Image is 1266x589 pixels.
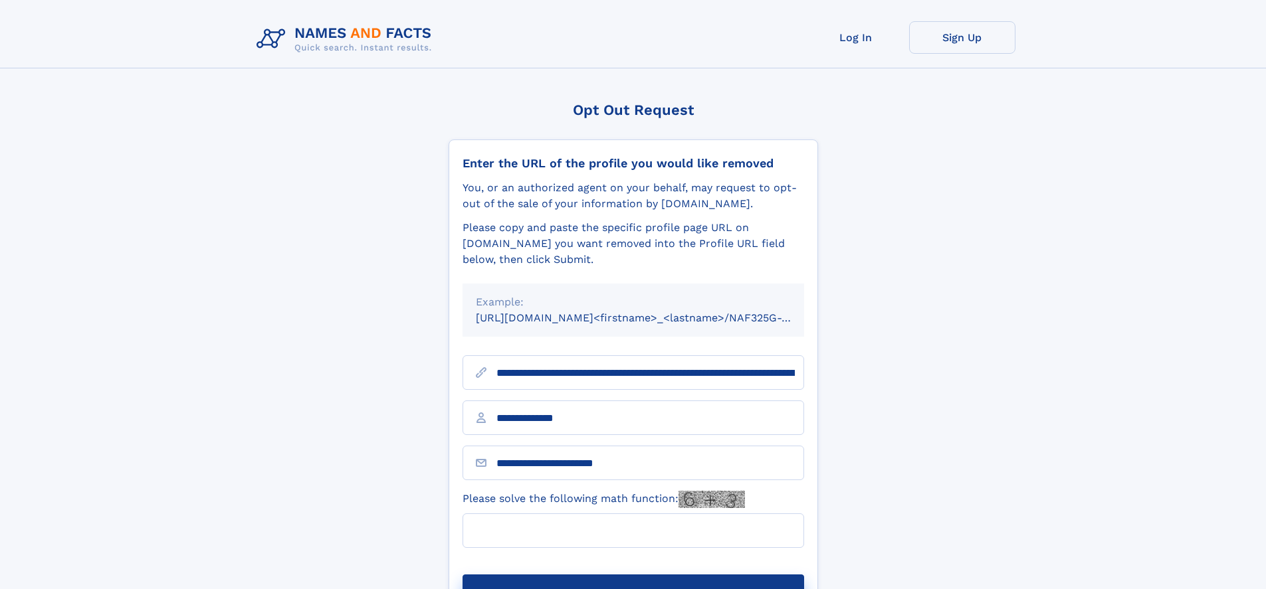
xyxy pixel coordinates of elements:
div: Opt Out Request [449,102,818,118]
small: [URL][DOMAIN_NAME]<firstname>_<lastname>/NAF325G-xxxxxxxx [476,311,829,324]
div: You, or an authorized agent on your behalf, may request to opt-out of the sale of your informatio... [463,180,804,212]
div: Please copy and paste the specific profile page URL on [DOMAIN_NAME] you want removed into the Pr... [463,220,804,268]
a: Sign Up [909,21,1015,54]
div: Example: [476,294,791,310]
img: Logo Names and Facts [251,21,443,57]
label: Please solve the following math function: [463,491,745,508]
div: Enter the URL of the profile you would like removed [463,156,804,171]
a: Log In [803,21,909,54]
